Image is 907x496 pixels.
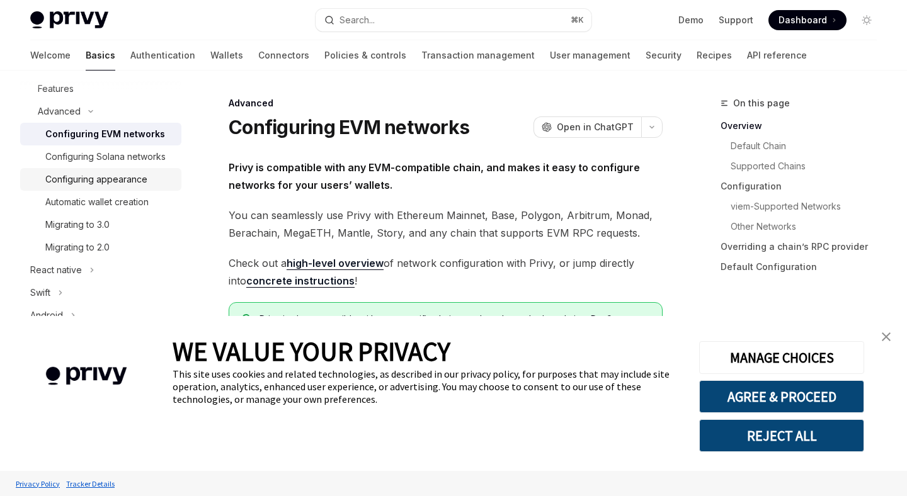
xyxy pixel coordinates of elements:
[20,191,181,213] a: Automatic wallet creation
[86,40,115,70] a: Basics
[242,314,251,325] svg: Tip
[731,136,887,156] a: Default Chain
[19,349,154,403] img: company logo
[699,419,864,452] button: REJECT ALL
[557,121,634,133] span: Open in ChatGPT
[678,14,704,26] a: Demo
[882,332,891,341] img: close banner
[229,116,469,138] h1: Configuring EVM networks
[857,10,877,30] button: Toggle dark mode
[63,473,118,495] a: Tracker Details
[533,116,641,138] button: Open in ChatGPT
[258,40,309,70] a: Connectors
[733,96,790,111] span: On this page
[721,257,887,277] a: Default Configuration
[731,196,887,217] a: viem-Supported Networks
[20,168,181,191] a: Configuring appearance
[130,40,195,70] a: Authentication
[45,149,166,164] div: Configuring Solana networks
[571,15,584,25] span: ⌘ K
[30,285,50,300] div: Swift
[30,308,63,323] div: Android
[30,11,108,29] img: light logo
[30,40,71,70] a: Welcome
[45,217,110,232] div: Migrating to 3.0
[260,313,649,338] span: Privy is also compatible with app-specific chains, such as those deployed via a RaaS provider. Se...
[173,368,680,405] div: This site uses cookies and related technologies, as described in our privacy policy, for purposes...
[339,13,375,28] div: Search...
[13,473,63,495] a: Privacy Policy
[697,40,732,70] a: Recipes
[20,123,181,145] a: Configuring EVM networks
[721,176,887,196] a: Configuration
[20,213,181,236] a: Migrating to 3.0
[550,40,630,70] a: User management
[287,257,384,270] a: high-level overview
[874,324,899,349] a: close banner
[699,341,864,374] button: MANAGE CHOICES
[699,380,864,413] button: AGREE & PROCEED
[38,104,81,119] div: Advanced
[721,237,887,257] a: Overriding a chain’s RPC provider
[229,161,640,191] strong: Privy is compatible with any EVM-compatible chain, and makes it easy to configure networks for yo...
[779,14,827,26] span: Dashboard
[45,127,165,142] div: Configuring EVM networks
[768,10,847,30] a: Dashboard
[246,274,355,288] a: concrete instructions
[210,40,243,70] a: Wallets
[229,97,663,110] div: Advanced
[324,40,406,70] a: Policies & controls
[719,14,753,26] a: Support
[229,254,663,290] span: Check out a of network configuration with Privy, or jump directly into !
[731,156,887,176] a: Supported Chains
[45,194,149,210] div: Automatic wallet creation
[30,262,82,278] div: React native
[20,145,181,168] a: Configuring Solana networks
[646,40,682,70] a: Security
[747,40,807,70] a: API reference
[731,217,887,237] a: Other Networks
[421,40,535,70] a: Transaction management
[316,9,591,31] button: Search...⌘K
[173,335,450,368] span: WE VALUE YOUR PRIVACY
[45,172,147,187] div: Configuring appearance
[20,236,181,259] a: Migrating to 2.0
[45,240,110,255] div: Migrating to 2.0
[721,116,887,136] a: Overview
[229,206,663,242] span: You can seamlessly use Privy with Ethereum Mainnet, Base, Polygon, Arbitrum, Monad, Berachain, Me...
